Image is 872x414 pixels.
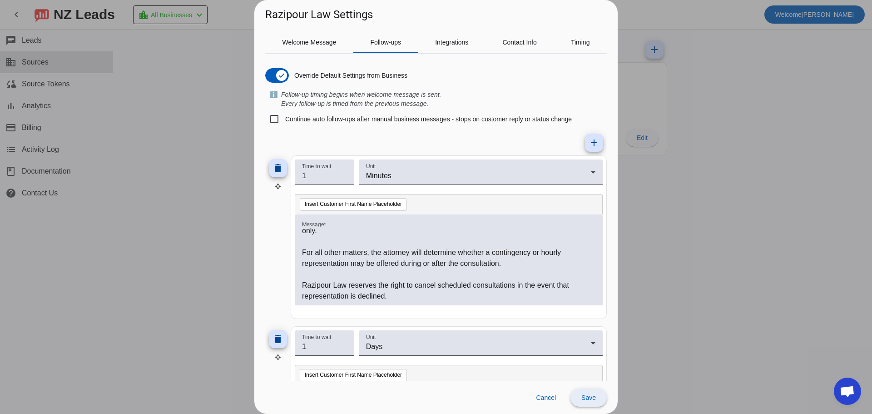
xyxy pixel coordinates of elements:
[302,164,331,170] mat-label: Time to wait
[283,115,572,124] label: Continue auto follow-ups after manual business messages - stops on customer reply or status change
[282,39,337,45] span: Welcome Message
[570,389,607,407] button: Save
[366,343,382,350] span: Days
[272,163,283,174] mat-icon: delete
[370,39,401,45] span: Follow-ups
[589,137,599,148] mat-icon: add
[300,198,407,211] button: Insert Customer First Name Placeholder
[265,7,373,22] h1: Razipour Law Settings
[834,378,861,405] div: Open chat
[536,394,556,401] span: Cancel
[302,334,331,340] mat-label: Time to wait
[302,247,595,269] p: For all other matters, the attorney will determine whether a contingency or hourly representation...
[281,91,441,107] i: Follow-up timing begins when welcome message is sent. Every follow-up is timed from the previous ...
[435,39,468,45] span: Integrations
[270,90,277,108] span: ℹ️
[571,39,590,45] span: Timing
[502,39,537,45] span: Contact Info
[366,172,391,180] span: Minutes
[366,334,376,340] mat-label: Unit
[581,394,596,401] span: Save
[272,334,283,344] mat-icon: delete
[366,164,376,170] mat-label: Unit
[529,389,563,407] button: Cancel
[300,369,407,382] button: Insert Customer First Name Placeholder
[292,71,407,80] label: Override Default Settings from Business
[302,280,595,302] p: Razipour Law reserves the right to cancel scheduled consultations in the event that representatio...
